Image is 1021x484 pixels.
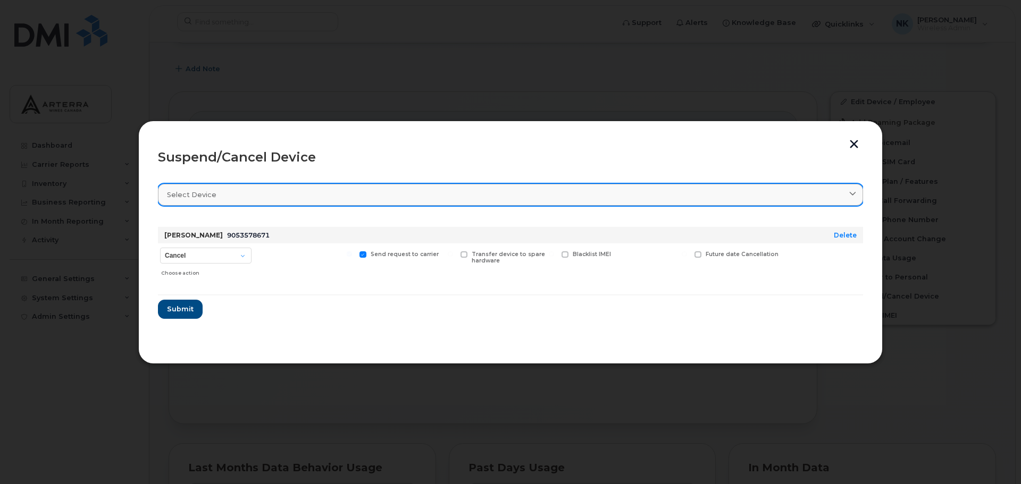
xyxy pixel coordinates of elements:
input: Future date Cancellation [682,251,687,257]
input: Blacklist IMEI [549,251,554,257]
span: Blacklist IMEI [573,251,611,258]
input: Transfer device to spare hardware [448,251,453,257]
span: Select device [167,190,216,200]
strong: [PERSON_NAME] [164,231,223,239]
span: Future date Cancellation [706,251,779,258]
div: Choose action [161,265,252,277]
span: Transfer device to spare hardware [472,251,545,265]
span: Submit [167,304,194,314]
span: Send request to carrier [371,251,439,258]
input: Send request to carrier [347,251,352,257]
span: 9053578671 [227,231,270,239]
a: Select device [158,184,863,206]
button: Submit [158,300,203,319]
a: Delete [834,231,857,239]
div: Suspend/Cancel Device [158,151,863,164]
